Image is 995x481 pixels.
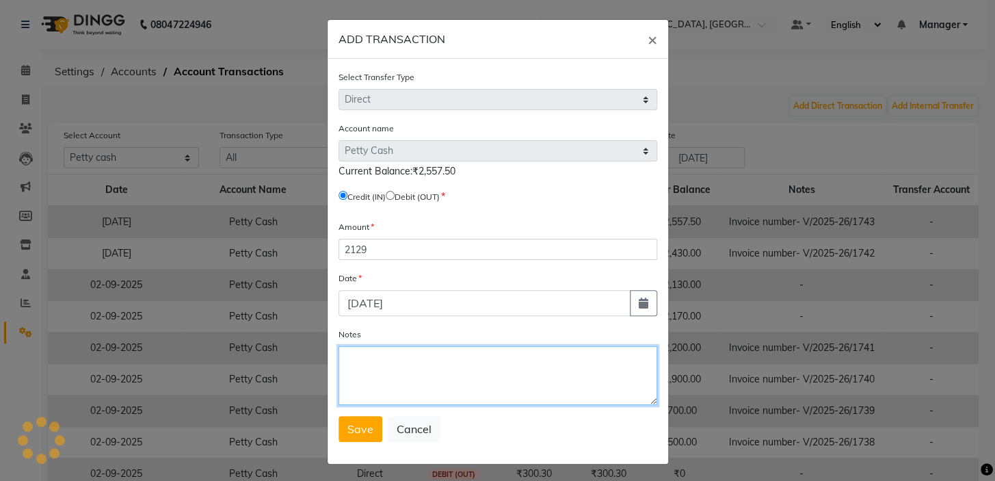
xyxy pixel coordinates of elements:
label: Notes [339,328,361,341]
button: Cancel [388,416,440,442]
label: Select Transfer Type [339,71,414,83]
label: Amount [339,221,374,233]
span: Save [347,422,373,436]
label: Date [339,272,362,285]
button: Save [339,416,382,442]
label: Account name [339,122,394,135]
button: Close [637,20,668,58]
span: Current Balance:₹2,557.50 [339,165,455,177]
span: × [648,29,657,49]
label: Debit (OUT) [395,191,440,203]
label: Credit (IN) [347,191,386,203]
h6: ADD TRANSACTION [339,31,445,47]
